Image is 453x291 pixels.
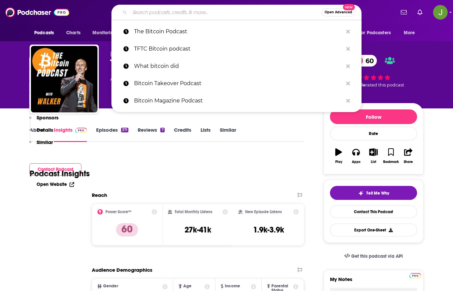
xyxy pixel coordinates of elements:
span: 60 [359,55,377,67]
span: Monitoring [92,28,116,38]
div: 7 [160,128,164,132]
a: The Bitcoin Podcast [111,23,362,40]
button: Apps [347,144,365,168]
a: Bitcoin Takeover Podcast [111,75,362,92]
button: Open AdvancedNew [322,8,355,16]
a: Similar [220,127,236,142]
p: The Bitcoin Podcast [134,23,343,40]
button: Share [400,144,417,168]
a: Open Website [37,182,74,187]
img: THE Bitcoin Podcast [31,46,97,112]
div: 371 [121,128,128,132]
a: TFTC Bitcoin podcast [111,40,362,58]
a: Contact This Podcast [330,205,417,218]
h3: 27k-41k [185,225,211,235]
button: open menu [355,27,400,39]
div: 60 14 peoplerated this podcast [324,51,423,92]
h2: Total Monthly Listens [175,210,212,214]
button: open menu [30,27,63,39]
span: More [404,28,415,38]
button: Details [29,127,53,139]
input: Search podcasts, credits, & more... [130,7,322,18]
h2: New Episode Listens [245,210,282,214]
h3: 1.9k-3.9k [253,225,284,235]
iframe: Intercom live chat [430,268,446,284]
span: Gender [103,284,118,288]
img: User Profile [433,5,448,20]
div: Rate [330,127,417,140]
span: Charts [66,28,80,38]
a: What bitcoin did [111,58,362,75]
span: For Podcasters [359,28,391,38]
span: [PERSON_NAME] America [110,51,183,57]
p: Similar [37,139,53,145]
span: Get this podcast via API [351,253,403,259]
a: Episodes371 [96,127,128,142]
a: Charts [62,27,84,39]
p: Bitcoin Takeover Podcast [134,75,343,92]
button: Play [330,144,347,168]
button: open menu [399,27,423,39]
label: My Notes [330,276,417,288]
h2: Power Score™ [105,210,131,214]
span: New [343,4,355,10]
a: Lists [201,127,211,142]
span: Open Advanced [325,11,352,14]
p: 60 [116,223,138,236]
button: List [365,144,382,168]
a: Reviews7 [138,127,164,142]
div: Play [335,160,342,164]
a: Show notifications dropdown [398,7,409,18]
div: Share [404,160,413,164]
div: A podcast [110,75,213,83]
button: Similar [29,139,53,151]
span: Age [183,284,192,288]
span: Tell Me Why [366,191,389,196]
div: Bookmark [383,160,399,164]
div: Search podcasts, credits, & more... [111,5,362,20]
img: Podchaser Pro [409,273,421,278]
span: Podcasts [34,28,54,38]
p: Details [37,127,53,133]
span: rated this podcast [366,82,404,87]
button: Contact Podcast [29,163,81,176]
button: Follow [330,109,417,124]
button: Show profile menu [433,5,448,20]
button: tell me why sparkleTell Me Why [330,186,417,200]
button: Bookmark [382,144,399,168]
a: 60 [352,55,377,67]
span: Income [225,284,240,288]
button: Export One-Sheet [330,223,417,236]
span: Logged in as jon47193 [433,5,448,20]
button: open menu [88,27,125,39]
img: Podchaser - Follow, Share and Rate Podcasts [5,6,69,19]
h2: Reach [92,192,107,198]
p: What bitcoin did [134,58,343,75]
p: Bitcoin Magazine Podcast [134,92,343,109]
a: Bitcoin Magazine Podcast [111,92,362,109]
div: List [371,160,376,164]
p: TFTC Bitcoin podcast [134,40,343,58]
a: Get this podcast via API [339,248,408,264]
a: Show notifications dropdown [415,7,425,18]
div: Apps [352,160,361,164]
a: Pro website [409,272,421,278]
img: tell me why sparkle [358,191,364,196]
a: Credits [174,127,191,142]
h2: Audience Demographics [92,267,152,273]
